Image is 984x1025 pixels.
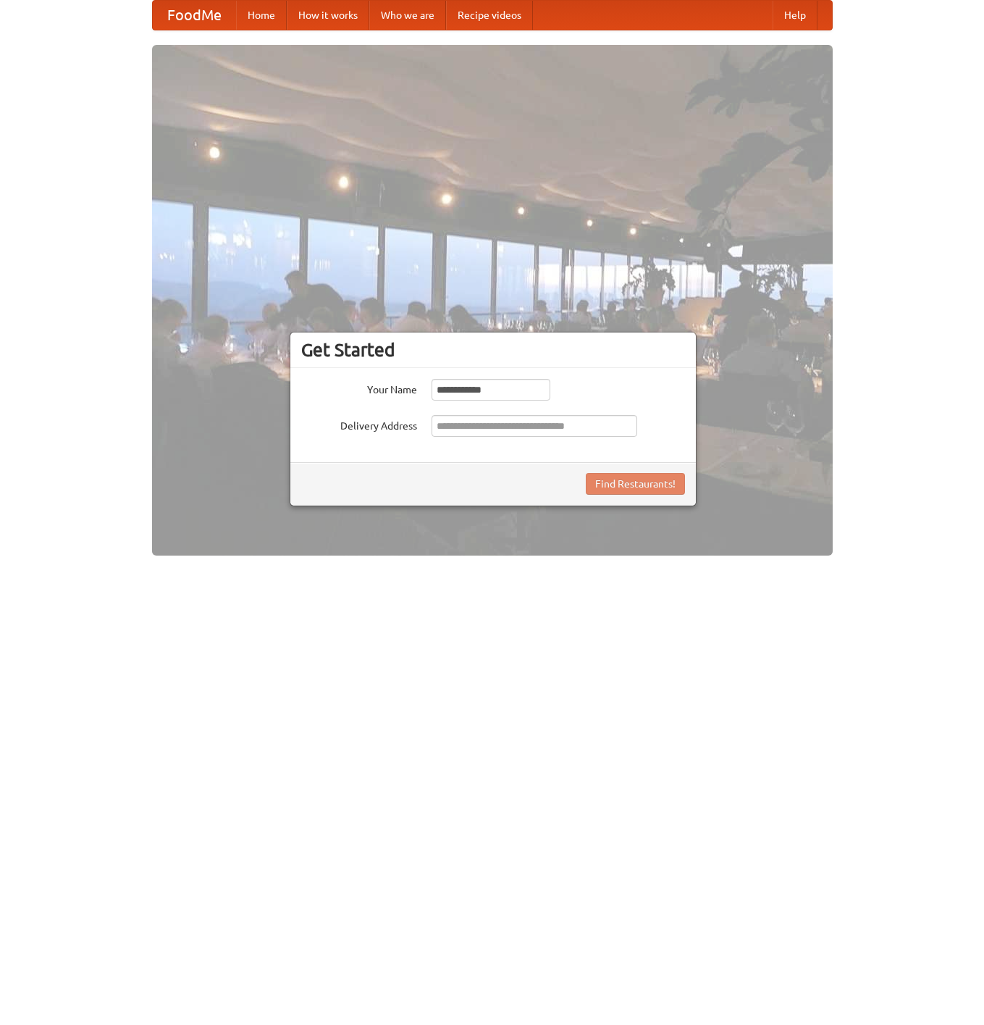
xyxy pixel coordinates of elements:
[301,379,417,397] label: Your Name
[369,1,446,30] a: Who we are
[301,415,417,433] label: Delivery Address
[153,1,236,30] a: FoodMe
[287,1,369,30] a: How it works
[586,473,685,495] button: Find Restaurants!
[301,339,685,361] h3: Get Started
[446,1,533,30] a: Recipe videos
[236,1,287,30] a: Home
[773,1,817,30] a: Help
